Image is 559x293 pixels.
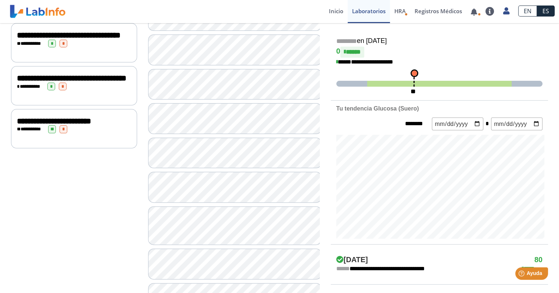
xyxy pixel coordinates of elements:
font: Inicio [329,7,343,15]
font: EN [524,7,531,15]
font: Tu tendencia Glucosa (Suero) [336,105,419,112]
font: 0 [336,47,340,55]
font: HRA [394,7,406,15]
font: [DATE] [344,256,368,264]
font: ES [542,7,549,15]
font: Laboratorios [352,7,386,15]
font: Registros Médicos [415,7,462,15]
font: 80 [534,256,542,264]
input: mm/dd/aaaa [432,117,483,130]
input: mm/dd/aaaa [491,117,542,130]
font: en [DATE] [357,37,387,44]
iframe: Lanzador de widgets de ayuda [494,264,551,285]
font: [1] [336,18,341,23]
